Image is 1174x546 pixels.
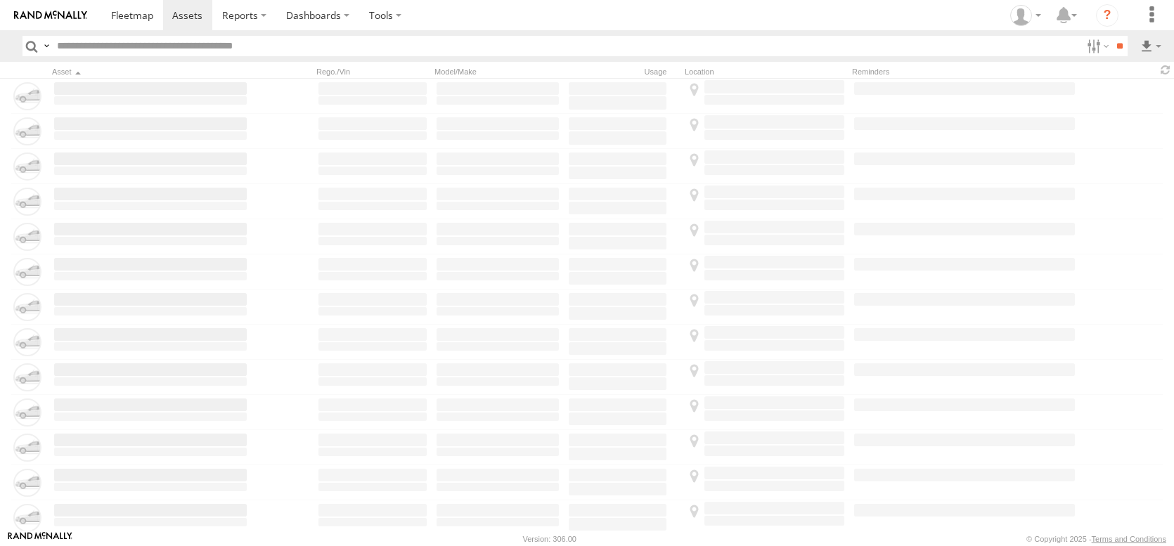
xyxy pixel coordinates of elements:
a: Visit our Website [8,532,72,546]
div: Model/Make [434,67,561,77]
div: Click to Sort [52,67,249,77]
a: Terms and Conditions [1092,535,1166,543]
div: Dennis Braga [1005,5,1046,26]
img: rand-logo.svg [14,11,87,20]
div: Rego./Vin [316,67,429,77]
div: Usage [567,67,679,77]
label: Search Filter Options [1081,36,1111,56]
div: Location [685,67,846,77]
div: Reminders [852,67,1010,77]
label: Export results as... [1139,36,1163,56]
label: Search Query [41,36,52,56]
i: ? [1096,4,1118,27]
div: © Copyright 2025 - [1026,535,1166,543]
div: Version: 306.00 [523,535,576,543]
span: Refresh [1157,63,1174,77]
